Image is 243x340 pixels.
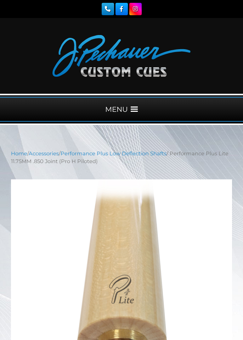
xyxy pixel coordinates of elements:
a: Accessories [29,150,59,157]
a: Home [11,150,27,157]
img: Pechauer Custom Cues [52,35,191,77]
a: Performance Plus Low Deflection Shafts [61,150,166,157]
nav: Breadcrumb [11,150,232,165]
